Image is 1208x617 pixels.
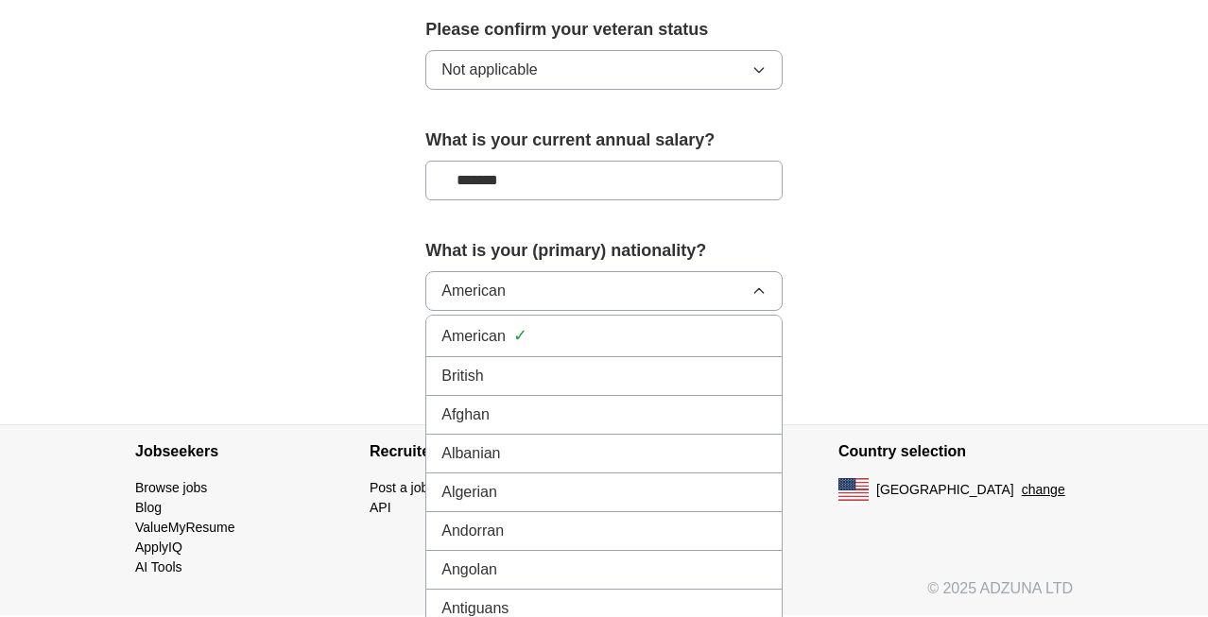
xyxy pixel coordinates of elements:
button: change [1022,480,1065,500]
span: Not applicable [441,59,537,81]
a: ApplyIQ [135,540,182,555]
span: Albanian [441,442,500,465]
span: British [441,365,483,387]
button: American [425,271,783,311]
span: Angolan [441,558,497,581]
span: ✓ [513,323,527,349]
img: US flag [838,478,869,501]
a: AI Tools [135,559,182,574]
span: Andorran [441,520,504,542]
a: Blog [135,500,162,515]
a: API [370,500,391,515]
label: What is your current annual salary? [425,128,783,153]
div: © 2025 ADZUNA LTD [120,577,1088,615]
span: American [441,325,506,348]
button: Not applicable [425,50,783,90]
a: ValueMyResume [135,520,235,535]
span: Algerian [441,481,497,504]
h4: Country selection [838,425,1073,478]
span: [GEOGRAPHIC_DATA] [876,480,1014,500]
span: American [441,280,506,302]
a: Browse jobs [135,480,207,495]
a: Post a job [370,480,428,495]
label: What is your (primary) nationality? [425,238,783,264]
label: Please confirm your veteran status [425,17,783,43]
span: Afghan [441,403,490,426]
